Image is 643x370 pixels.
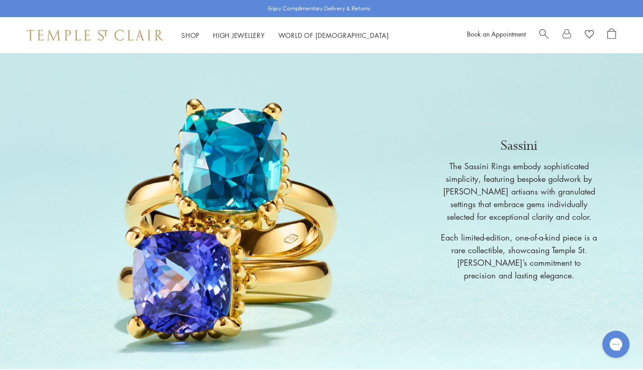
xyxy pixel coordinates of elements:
a: View Wishlist [585,28,594,42]
p: Enjoy Complimentary Delivery & Returns [268,4,370,13]
nav: Main navigation [181,30,389,41]
iframe: Gorgias live chat messenger [598,328,634,361]
p: The Sassini Rings embody sophisticated simplicity, featuring bespoke goldwork by [PERSON_NAME] ar... [440,160,598,223]
a: High JewelleryHigh Jewellery [213,31,265,40]
img: Temple St. Clair [27,30,163,41]
a: Open Shopping Bag [607,28,616,42]
a: World of [DEMOGRAPHIC_DATA]World of [DEMOGRAPHIC_DATA] [278,31,389,40]
a: Book an Appointment [467,29,526,38]
p: Sassini [440,136,598,155]
p: Each limited-edition, one-of-a-kind piece is a rare collectible, showcasing Temple St. [PERSON_NA... [440,231,598,282]
a: ShopShop [181,31,199,40]
a: Search [539,28,549,42]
